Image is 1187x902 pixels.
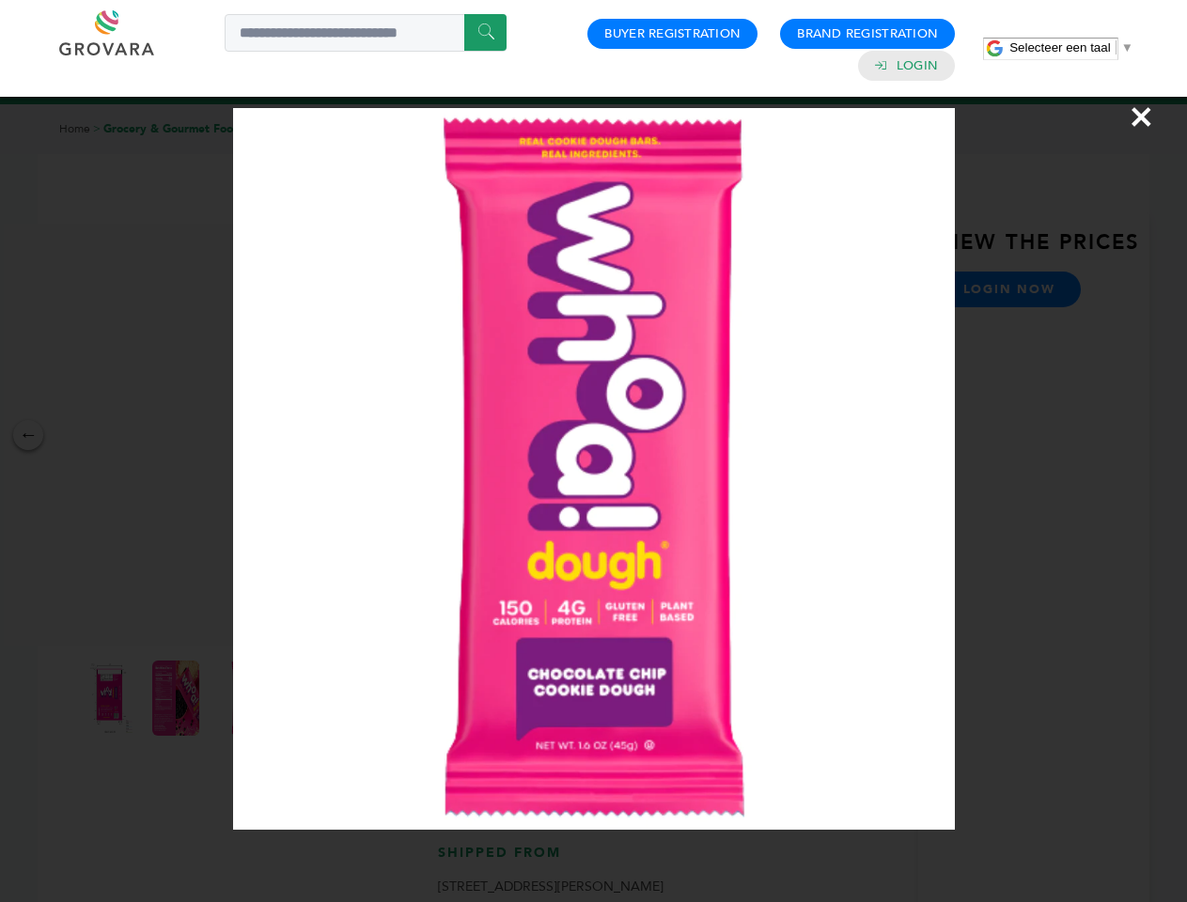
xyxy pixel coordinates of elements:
img: Image Preview [233,108,955,830]
span: × [1129,90,1154,143]
span: ​ [1116,40,1117,54]
a: Brand Registration [797,25,938,42]
input: Search a product or brand... [225,14,507,52]
span: Selecteer een taal [1009,40,1110,54]
a: Login [897,57,938,74]
span: ▼ [1121,40,1133,54]
a: Buyer Registration [604,25,741,42]
a: Selecteer een taal​ [1009,40,1133,54]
